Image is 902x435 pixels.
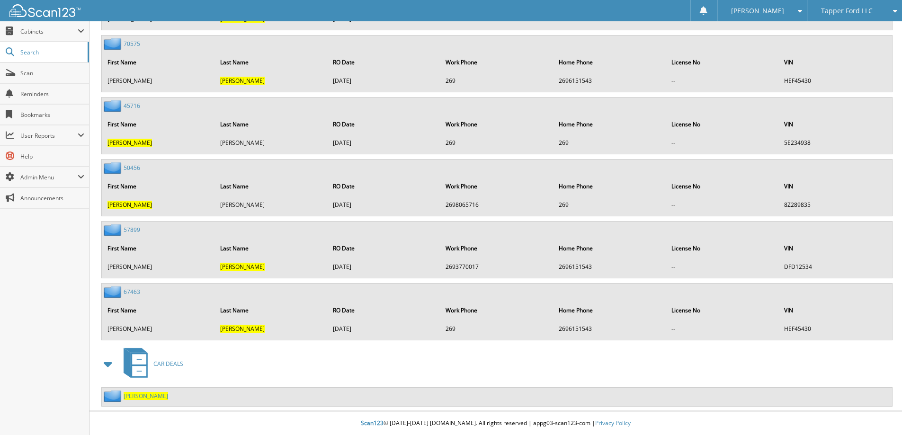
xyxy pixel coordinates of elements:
[104,224,124,236] img: folder2.png
[104,100,124,112] img: folder2.png
[20,90,84,98] span: Reminders
[554,239,666,258] th: Home Phone
[9,4,80,17] img: scan123-logo-white.svg
[441,301,553,320] th: Work Phone
[667,301,778,320] th: License No
[779,197,891,213] td: 8Z289835
[667,135,778,151] td: --
[20,173,78,181] span: Admin Menu
[554,53,666,72] th: Home Phone
[554,197,666,213] td: 269
[328,321,440,337] td: [DATE]
[667,177,778,196] th: License No
[328,239,440,258] th: RO Date
[20,27,78,36] span: Cabinets
[124,164,140,172] a: 50456
[779,73,891,89] td: HEF45430
[103,239,214,258] th: First Name
[20,69,84,77] span: Scan
[215,115,327,134] th: Last Name
[20,132,78,140] span: User Reports
[104,162,124,174] img: folder2.png
[153,360,183,368] span: CAR DEALS
[328,301,440,320] th: RO Date
[328,135,440,151] td: [DATE]
[215,239,327,258] th: Last Name
[779,177,891,196] th: VIN
[441,135,553,151] td: 269
[103,177,214,196] th: First Name
[441,321,553,337] td: 269
[220,325,265,333] span: [PERSON_NAME]
[104,390,124,402] img: folder2.png
[667,239,778,258] th: License No
[220,263,265,271] span: [PERSON_NAME]
[124,288,140,296] a: 67463
[215,177,327,196] th: Last Name
[554,115,666,134] th: Home Phone
[595,419,631,427] a: Privacy Policy
[667,197,778,213] td: --
[328,53,440,72] th: RO Date
[441,239,553,258] th: Work Phone
[441,73,553,89] td: 269
[361,419,384,427] span: Scan123
[104,38,124,50] img: folder2.png
[328,197,440,213] td: [DATE]
[20,152,84,160] span: Help
[103,321,214,337] td: [PERSON_NAME]
[124,226,140,234] a: 57899
[441,115,553,134] th: Work Phone
[103,73,214,89] td: [PERSON_NAME]
[554,177,666,196] th: Home Phone
[779,135,891,151] td: 5E234938
[731,8,784,14] span: [PERSON_NAME]
[667,259,778,275] td: --
[215,301,327,320] th: Last Name
[779,239,891,258] th: VIN
[441,197,553,213] td: 2698065716
[118,345,183,382] a: CAR DEALS
[821,8,873,14] span: Tapper Ford LLC
[779,301,891,320] th: VIN
[107,201,152,209] span: [PERSON_NAME]
[667,321,778,337] td: --
[441,259,553,275] td: 2693770017
[667,53,778,72] th: License No
[215,197,327,213] td: [PERSON_NAME]
[103,115,214,134] th: First Name
[441,53,553,72] th: Work Phone
[124,392,168,400] a: [PERSON_NAME]
[328,73,440,89] td: [DATE]
[855,390,902,435] iframe: Chat Widget
[107,139,152,147] span: [PERSON_NAME]
[103,259,214,275] td: [PERSON_NAME]
[554,301,666,320] th: Home Phone
[667,115,778,134] th: License No
[779,115,891,134] th: VIN
[103,301,214,320] th: First Name
[20,48,83,56] span: Search
[103,53,214,72] th: First Name
[779,321,891,337] td: HEF45430
[124,40,140,48] a: 70575
[554,321,666,337] td: 2696151543
[220,77,265,85] span: [PERSON_NAME]
[667,73,778,89] td: --
[441,177,553,196] th: Work Phone
[215,53,327,72] th: Last Name
[554,259,666,275] td: 2696151543
[554,135,666,151] td: 269
[328,259,440,275] td: [DATE]
[554,73,666,89] td: 2696151543
[779,259,891,275] td: DFD12534
[328,115,440,134] th: RO Date
[779,53,891,72] th: VIN
[104,286,124,298] img: folder2.png
[124,102,140,110] a: 45716
[328,177,440,196] th: RO Date
[20,111,84,119] span: Bookmarks
[20,194,84,202] span: Announcements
